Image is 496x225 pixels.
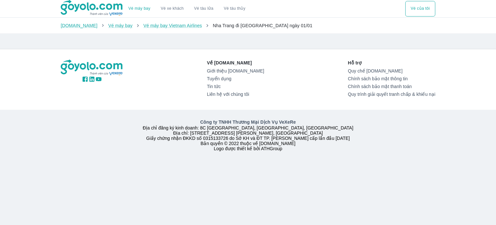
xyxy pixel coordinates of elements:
[207,76,264,81] a: Tuyển dụng
[405,1,435,17] button: Vé của tôi
[62,119,434,125] p: Công ty TNHH Thương Mại Dịch Vụ VeXeRe
[61,60,123,76] img: logo
[207,68,264,73] a: Giới thiệu [DOMAIN_NAME]
[348,68,435,73] a: Quy chế [DOMAIN_NAME]
[108,23,132,28] a: Vé máy bay
[348,92,435,97] a: Quy trình giải quyết tranh chấp & khiếu nại
[348,76,435,81] a: Chính sách bảo mật thông tin
[123,1,251,17] div: choose transportation mode
[207,84,264,89] a: Tin tức
[213,23,312,28] span: Nha Trang đi [GEOGRAPHIC_DATA] ngày 01/01
[219,1,251,17] button: Vé tàu thủy
[161,6,184,11] a: Vé xe khách
[348,84,435,89] a: Chính sách bảo mật thanh toán
[143,23,202,28] a: Vé máy bay Vietnam Airlines
[61,23,98,28] a: [DOMAIN_NAME]
[129,6,150,11] a: Vé máy bay
[207,92,264,97] a: Liên hệ với chúng tôi
[405,1,435,17] div: choose transportation mode
[348,60,435,66] p: Hỗ trợ
[207,60,264,66] p: Về [DOMAIN_NAME]
[61,22,435,29] nav: breadcrumb
[57,119,439,151] div: Địa chỉ đăng ký kinh doanh: 8C [GEOGRAPHIC_DATA], [GEOGRAPHIC_DATA], [GEOGRAPHIC_DATA] Địa chỉ: [...
[189,1,219,17] a: Vé tàu lửa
